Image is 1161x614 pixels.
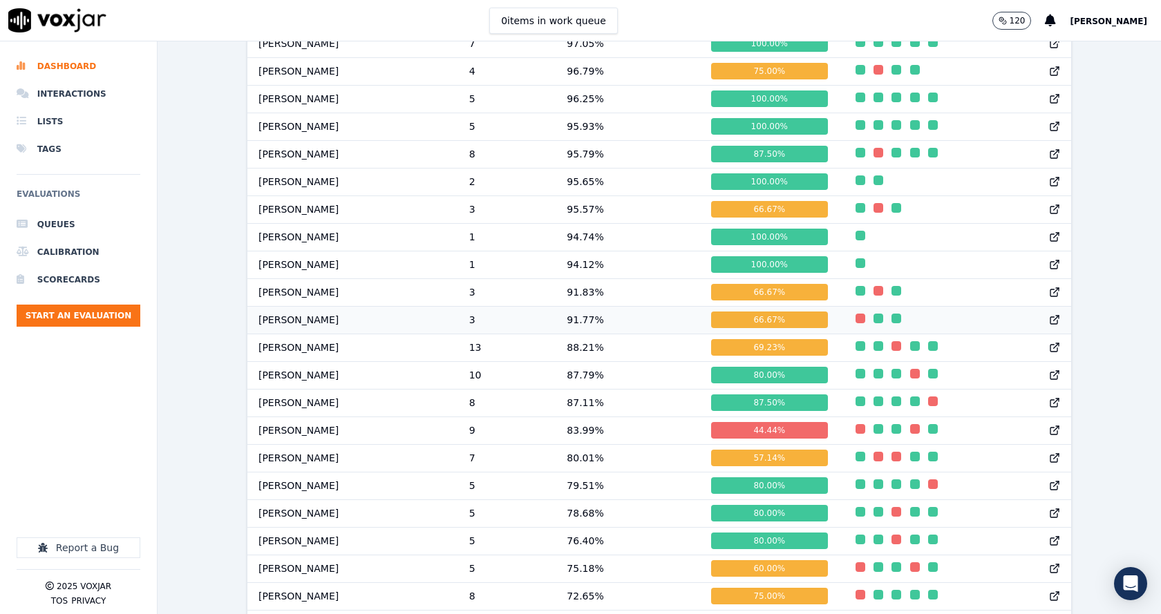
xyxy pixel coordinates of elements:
[711,146,827,162] div: 87.50 %
[992,12,1032,30] button: 120
[17,305,140,327] button: Start an Evaluation
[458,195,556,223] td: 3
[556,278,700,306] td: 91.83 %
[247,278,458,306] td: [PERSON_NAME]
[711,560,827,577] div: 60.00 %
[247,85,458,113] td: [PERSON_NAME]
[711,173,827,190] div: 100.00 %
[247,555,458,582] td: [PERSON_NAME]
[17,135,140,163] a: Tags
[247,140,458,168] td: [PERSON_NAME]
[556,361,700,389] td: 87.79 %
[247,582,458,610] td: [PERSON_NAME]
[17,238,140,266] a: Calibration
[458,30,556,57] td: 7
[247,389,458,416] td: [PERSON_NAME]
[556,140,700,168] td: 95.79 %
[711,284,827,300] div: 66.67 %
[247,361,458,389] td: [PERSON_NAME]
[247,223,458,251] td: [PERSON_NAME]
[556,85,700,113] td: 96.25 %
[711,35,827,52] div: 100.00 %
[57,581,111,592] p: 2025 Voxjar
[458,140,556,168] td: 8
[458,113,556,140] td: 5
[458,334,556,361] td: 13
[556,195,700,223] td: 95.57 %
[711,422,827,439] div: 44.44 %
[1070,17,1147,26] span: [PERSON_NAME]
[711,588,827,604] div: 75.00 %
[17,266,140,294] a: Scorecards
[711,118,827,135] div: 100.00 %
[711,90,827,107] div: 100.00 %
[458,472,556,499] td: 5
[711,367,827,383] div: 80.00 %
[458,582,556,610] td: 8
[556,223,700,251] td: 94.74 %
[17,80,140,108] a: Interactions
[458,223,556,251] td: 1
[17,186,140,211] h6: Evaluations
[247,251,458,278] td: [PERSON_NAME]
[556,499,700,527] td: 78.68 %
[247,334,458,361] td: [PERSON_NAME]
[556,113,700,140] td: 95.93 %
[992,12,1046,30] button: 120
[711,201,827,218] div: 66.67 %
[711,533,827,549] div: 80.00 %
[247,168,458,195] td: [PERSON_NAME]
[711,339,827,356] div: 69.23 %
[247,444,458,472] td: [PERSON_NAME]
[711,229,827,245] div: 100.00 %
[247,306,458,334] td: [PERSON_NAME]
[711,450,827,466] div: 57.14 %
[1010,15,1026,26] p: 120
[489,8,618,34] button: 0items in work queue
[458,278,556,306] td: 3
[556,555,700,582] td: 75.18 %
[458,416,556,444] td: 9
[51,595,68,606] button: TOS
[458,85,556,113] td: 5
[247,113,458,140] td: [PERSON_NAME]
[71,595,106,606] button: Privacy
[8,8,106,32] img: voxjar logo
[711,394,827,411] div: 87.50 %
[556,57,700,85] td: 96.79 %
[556,527,700,555] td: 76.40 %
[556,251,700,278] td: 94.12 %
[556,334,700,361] td: 88.21 %
[247,416,458,444] td: [PERSON_NAME]
[1114,567,1147,600] div: Open Intercom Messenger
[458,168,556,195] td: 2
[556,30,700,57] td: 97.05 %
[458,444,556,472] td: 7
[17,537,140,558] button: Report a Bug
[711,63,827,79] div: 75.00 %
[17,52,140,80] li: Dashboard
[458,361,556,389] td: 10
[458,499,556,527] td: 5
[17,211,140,238] a: Queues
[458,251,556,278] td: 1
[247,472,458,499] td: [PERSON_NAME]
[556,168,700,195] td: 95.65 %
[556,444,700,472] td: 80.01 %
[458,306,556,334] td: 3
[458,57,556,85] td: 4
[247,195,458,223] td: [PERSON_NAME]
[247,527,458,555] td: [PERSON_NAME]
[458,527,556,555] td: 5
[711,477,827,494] div: 80.00 %
[17,108,140,135] a: Lists
[711,256,827,273] div: 100.00 %
[247,57,458,85] td: [PERSON_NAME]
[556,582,700,610] td: 72.65 %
